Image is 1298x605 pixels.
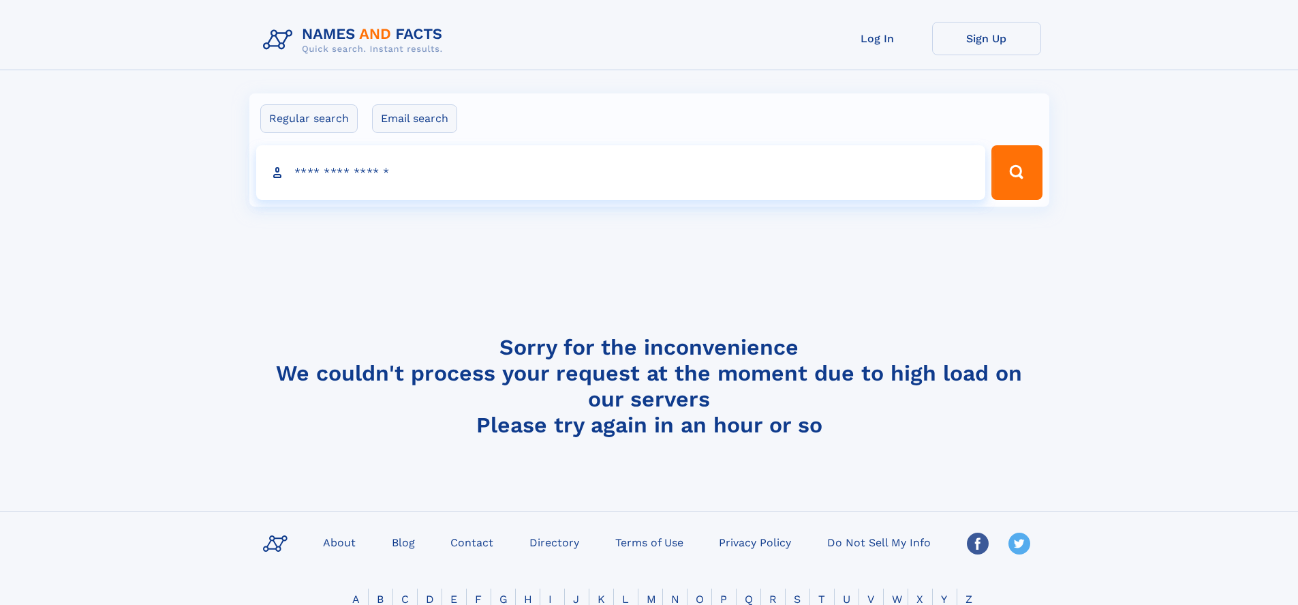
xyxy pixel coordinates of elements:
a: Privacy Policy [713,532,797,552]
button: Search Button [991,145,1042,200]
a: Log In [823,22,932,55]
h4: Sorry for the inconvenience We couldn't process your request at the moment due to high load on ou... [258,334,1041,438]
a: Do Not Sell My Info [822,532,936,552]
a: Contact [445,532,499,552]
a: Terms of Use [610,532,689,552]
a: Directory [524,532,585,552]
label: Email search [372,104,457,133]
a: Blog [386,532,420,552]
label: Regular search [260,104,358,133]
img: Logo Names and Facts [258,22,454,59]
a: About [318,532,361,552]
input: search input [256,145,986,200]
img: Facebook [967,533,989,555]
a: Sign Up [932,22,1041,55]
img: Twitter [1008,533,1030,555]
